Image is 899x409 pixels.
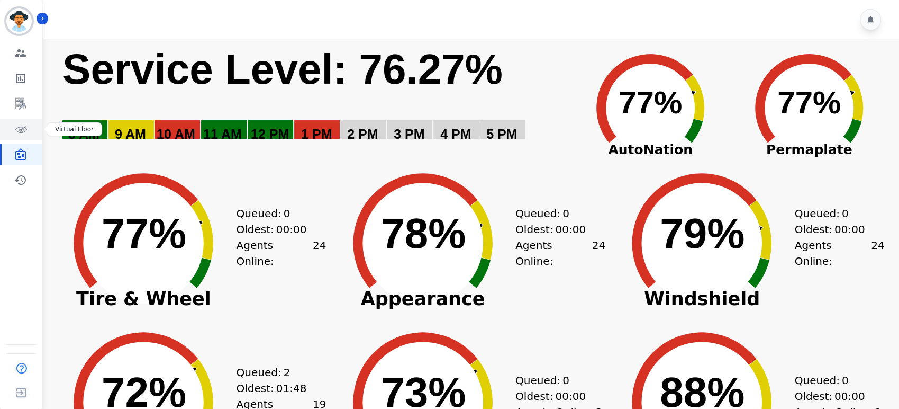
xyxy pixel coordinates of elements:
div: Queued: [515,372,595,388]
span: 2 [284,364,290,380]
span: 00:00 [834,221,865,237]
div: Agents Online: [794,237,884,269]
div: Oldest: [794,388,874,404]
span: Windshield [609,294,794,304]
text: Service Level: 76.27% [62,46,503,93]
span: 00:00 [555,221,586,237]
span: 24 [592,237,605,269]
span: 0 [284,206,290,221]
span: 24 [871,237,884,269]
div: Queued: [515,206,595,221]
div: Queued: [794,206,874,221]
div: Agents Online: [515,237,605,269]
text: 79% [660,210,744,257]
text: 77% [102,210,186,257]
text: 2 PM [347,127,378,141]
text: 10 AM [157,127,195,141]
div: Queued: [236,364,315,380]
div: Queued: [236,206,315,221]
text: 12 PM [251,127,289,141]
span: AutoNation [571,140,730,160]
div: Oldest: [794,221,874,237]
div: Oldest: [236,380,315,396]
span: 01:48 [276,380,307,396]
span: 00:00 [834,388,865,404]
span: Permaplate [730,140,888,160]
text: 77% [619,85,682,120]
div: Oldest: [515,221,595,237]
span: Appearance [330,294,515,304]
div: Agents Online: [236,237,326,269]
span: 0 [562,206,569,221]
text: 4 PM [440,127,471,141]
span: 0 [842,372,849,388]
span: 00:00 [555,388,586,404]
img: Bordered avatar [6,8,32,34]
span: 0 [842,206,849,221]
span: Tire & Wheel [51,294,236,304]
text: 77% [777,85,841,120]
div: Oldest: [515,388,595,404]
svg: Service Level: 0% [61,43,564,157]
div: Queued: [794,372,874,388]
text: 5 PM [486,127,517,141]
span: 0 [562,372,569,388]
text: 11 AM [203,127,242,141]
span: 24 [313,237,326,269]
div: Oldest: [236,221,315,237]
text: 9 AM [115,127,146,141]
text: 78% [381,210,466,257]
span: 00:00 [276,221,307,237]
text: 3 PM [394,127,424,141]
text: 1 PM [301,127,332,141]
